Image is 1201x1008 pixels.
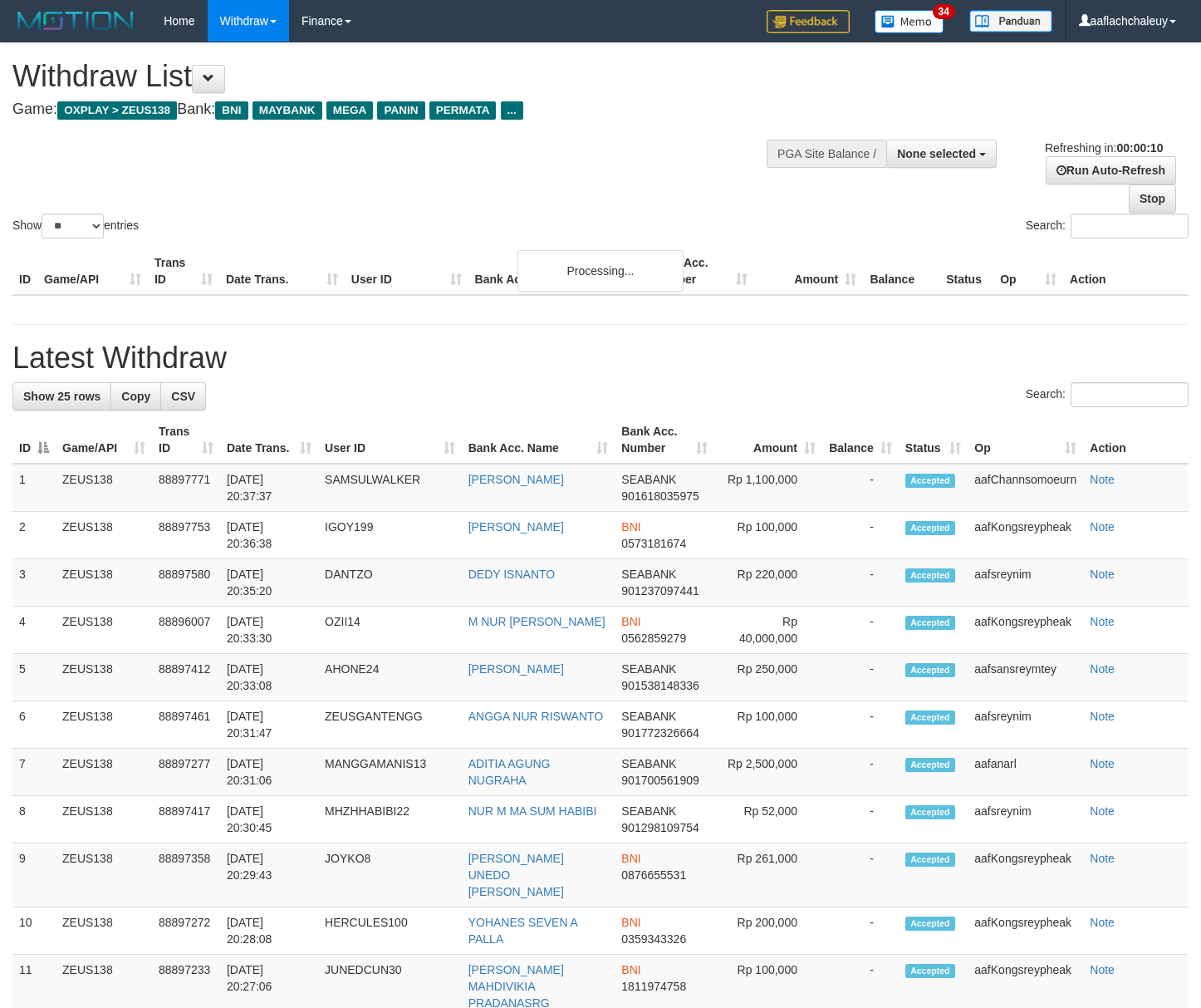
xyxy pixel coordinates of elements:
td: - [822,749,899,796]
span: OXPLAY > ZEUS138 [57,101,177,120]
a: Note [1090,916,1115,929]
td: [DATE] 20:28:08 [220,907,318,955]
th: ID [12,248,37,295]
span: Copy 0876655531 to clipboard [621,868,686,882]
span: Accepted [905,711,955,725]
td: AHONE24 [318,654,462,701]
a: Note [1090,757,1115,770]
td: aafKongsreypheak [968,512,1083,559]
a: [PERSON_NAME] UNEDO [PERSON_NAME] [468,852,564,898]
span: Copy 901237097441 to clipboard [621,584,699,597]
td: ZEUS138 [56,607,152,654]
th: Trans ID [148,248,219,295]
th: Bank Acc. Name: activate to sort column ascending [462,416,615,464]
span: BNI [621,963,640,976]
span: Accepted [905,805,955,819]
label: Search: [1026,214,1189,238]
td: 88897753 [152,512,220,559]
a: CSV [160,382,206,411]
td: JOYKO8 [318,843,462,907]
span: ... [501,101,523,120]
th: Date Trans.: activate to sort column ascending [220,416,318,464]
span: MAYBANK [252,101,322,120]
th: Trans ID: activate to sort column ascending [152,416,220,464]
h4: Game: Bank: [12,101,784,118]
td: 3 [12,559,56,607]
td: Rp 220,000 [714,559,822,607]
td: ZEUS138 [56,512,152,559]
span: Accepted [905,521,955,535]
td: MANGGAMANIS13 [318,749,462,796]
a: ANGGA NUR RISWANTO [468,710,604,723]
td: 5 [12,654,56,701]
th: Bank Acc. Number [645,248,754,295]
span: Accepted [905,917,955,931]
td: [DATE] 20:31:06 [220,749,318,796]
span: Copy 0573181674 to clipboard [621,537,686,550]
span: Accepted [905,474,955,488]
td: ZEUS138 [56,907,152,955]
th: Bank Acc. Number: activate to sort column ascending [615,416,714,464]
span: MEGA [326,101,374,120]
td: - [822,907,899,955]
td: 88896007 [152,607,220,654]
td: Rp 100,000 [714,512,822,559]
a: [PERSON_NAME] [468,662,564,676]
a: M NUR [PERSON_NAME] [468,615,605,628]
td: 1 [12,464,56,512]
span: Show 25 rows [23,390,100,403]
label: Search: [1026,382,1189,407]
td: 88897412 [152,654,220,701]
span: SEABANK [621,757,676,770]
span: Accepted [905,568,955,583]
th: Op: activate to sort column ascending [968,416,1083,464]
span: SEABANK [621,804,676,818]
span: Copy 901538148336 to clipboard [621,679,699,692]
td: - [822,559,899,607]
td: 2 [12,512,56,559]
a: ADITIA AGUNG NUGRAHA [468,757,551,787]
h1: Latest Withdraw [12,342,1189,375]
a: Note [1090,473,1115,486]
td: - [822,796,899,843]
select: Showentries [42,214,104,238]
td: ZEUS138 [56,749,152,796]
span: BNI [621,615,640,628]
span: Refreshing in: [1045,141,1163,155]
span: BNI [621,916,640,929]
td: 88897580 [152,559,220,607]
th: Op [993,248,1063,295]
a: [PERSON_NAME] [468,520,564,534]
th: User ID [345,248,468,295]
div: Processing... [517,250,684,292]
td: [DATE] 20:30:45 [220,796,318,843]
a: Note [1090,615,1115,628]
td: - [822,654,899,701]
td: - [822,464,899,512]
td: - [822,512,899,559]
span: PANIN [377,101,424,120]
span: Copy 901298109754 to clipboard [621,821,699,834]
td: aafKongsreypheak [968,843,1083,907]
td: ZEUS138 [56,843,152,907]
td: Rp 40,000,000 [714,607,822,654]
input: Search: [1071,382,1189,407]
a: Show 25 rows [12,382,111,411]
td: 4 [12,607,56,654]
span: SEABANK [621,473,676,486]
td: HERCULES100 [318,907,462,955]
a: Copy [110,382,161,411]
span: Copy 901618035975 to clipboard [621,489,699,503]
th: Game/API [37,248,148,295]
span: Copy 0562859279 to clipboard [621,632,686,645]
td: Rp 2,500,000 [714,749,822,796]
a: Note [1090,963,1115,976]
th: Balance [863,248,939,295]
span: SEABANK [621,662,676,676]
td: Rp 52,000 [714,796,822,843]
td: [DATE] 20:36:38 [220,512,318,559]
td: ZEUS138 [56,654,152,701]
td: 6 [12,701,56,749]
td: SAMSULWALKER [318,464,462,512]
a: Note [1090,662,1115,676]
